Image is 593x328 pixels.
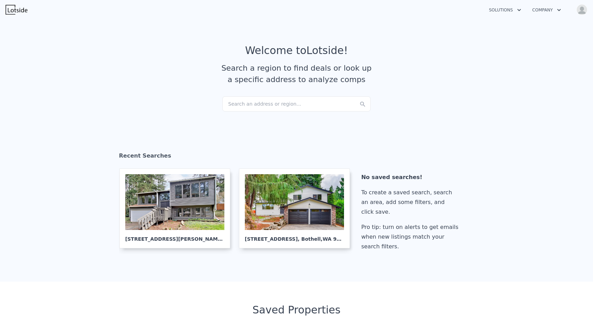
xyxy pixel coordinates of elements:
div: No saved searches! [361,172,461,182]
button: Company [527,4,567,16]
div: Search an address or region... [222,96,371,112]
span: , WA 98012 [321,236,350,242]
div: Saved Properties [119,304,474,316]
div: [STREET_ADDRESS] , Bothell [245,230,344,242]
img: avatar [576,4,587,15]
div: [STREET_ADDRESS][PERSON_NAME] , [PERSON_NAME] [125,230,224,242]
div: Welcome to Lotside ! [245,44,348,57]
div: Search a region to find deals or look up a specific address to analyze comps [219,62,374,85]
img: Lotside [6,5,27,15]
a: [STREET_ADDRESS][PERSON_NAME], [PERSON_NAME] [119,168,236,248]
div: Recent Searches [119,146,474,168]
a: [STREET_ADDRESS], Bothell,WA 98012 [239,168,355,248]
button: Solutions [483,4,527,16]
div: To create a saved search, search an area, add some filters, and click save. [361,188,461,217]
div: Pro tip: turn on alerts to get emails when new listings match your search filters. [361,222,461,251]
